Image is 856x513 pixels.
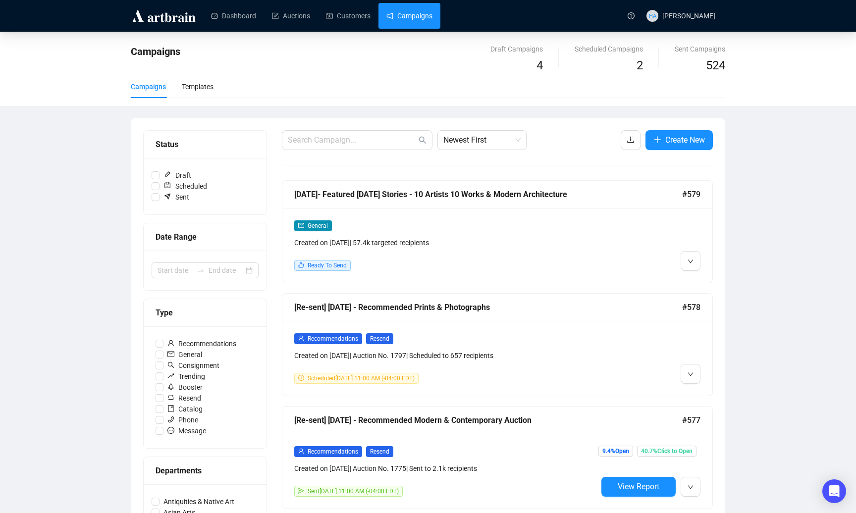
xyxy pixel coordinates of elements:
[490,44,543,54] div: Draft Campaigns
[197,266,205,274] span: to
[163,404,207,414] span: Catalog
[167,405,174,412] span: book
[163,371,209,382] span: Trending
[308,222,328,229] span: General
[167,351,174,358] span: mail
[167,340,174,347] span: user
[167,427,174,434] span: message
[308,262,347,269] span: Ready To Send
[688,484,694,490] span: down
[163,349,206,360] span: General
[665,134,705,146] span: Create New
[298,222,304,228] span: mail
[156,464,255,477] div: Departments
[167,394,174,401] span: retweet
[163,393,205,404] span: Resend
[158,265,193,276] input: Start date
[160,496,238,507] span: Antiquities & Native Art
[298,448,304,454] span: user
[282,293,713,396] a: [Re-sent] [DATE] - Recommended Prints & Photographs#578userRecommendationsResendCreated on [DATE]...
[675,44,725,54] div: Sent Campaigns
[366,446,393,457] span: Resend
[167,372,174,379] span: rise
[160,170,195,181] span: Draft
[298,335,304,341] span: user
[443,131,521,150] span: Newest First
[294,463,597,474] div: Created on [DATE] | Auction No. 1775 | Sent to 2.1k recipients
[294,414,682,426] div: [Re-sent] [DATE] - Recommended Modern & Contemporary Auction
[131,81,166,92] div: Campaigns
[637,446,696,457] span: 40.7% Click to Open
[163,360,223,371] span: Consignment
[308,448,358,455] span: Recommendations
[682,188,700,201] span: #579
[209,265,244,276] input: End date
[282,406,713,509] a: [Re-sent] [DATE] - Recommended Modern & Contemporary Auction#577userRecommendationsResendCreated ...
[298,375,304,381] span: clock-circle
[601,477,676,497] button: View Report
[653,136,661,144] span: plus
[298,262,304,268] span: like
[419,136,427,144] span: search
[163,425,210,436] span: Message
[662,12,715,20] span: [PERSON_NAME]
[163,382,207,393] span: Booster
[167,416,174,423] span: phone
[682,301,700,313] span: #578
[294,301,682,313] div: [Re-sent] [DATE] - Recommended Prints & Photographs
[298,488,304,494] span: send
[294,237,597,248] div: Created on [DATE] | 57.4k targeted recipients
[294,350,597,361] div: Created on [DATE] | Auction No. 1797 | Scheduled to 657 recipients
[706,58,725,72] span: 524
[536,58,543,72] span: 4
[386,3,432,29] a: Campaigns
[167,383,174,390] span: rocket
[326,3,371,29] a: Customers
[628,12,635,19] span: question-circle
[272,3,310,29] a: Auctions
[160,181,211,192] span: Scheduled
[366,333,393,344] span: Resend
[131,8,197,24] img: logo
[575,44,643,54] div: Scheduled Campaigns
[822,479,846,503] div: Open Intercom Messenger
[682,414,700,426] span: #577
[167,361,174,368] span: search
[688,258,694,264] span: down
[282,180,713,283] a: [DATE]- Featured [DATE] Stories - 10 Artists 10 Works & Modern Architecture#579mailGeneralCreated...
[308,335,358,342] span: Recommendations
[163,338,240,349] span: Recommendations
[163,414,202,425] span: Phone
[598,446,633,457] span: 9.4% Open
[627,136,635,144] span: download
[688,371,694,377] span: down
[618,482,659,491] span: View Report
[156,231,255,243] div: Date Range
[197,266,205,274] span: swap-right
[211,3,256,29] a: Dashboard
[182,81,214,92] div: Templates
[637,58,643,72] span: 2
[294,188,682,201] div: [DATE]- Featured [DATE] Stories - 10 Artists 10 Works & Modern Architecture
[288,134,417,146] input: Search Campaign...
[648,11,656,20] span: HA
[160,192,193,203] span: Sent
[308,375,415,382] span: Scheduled [DATE] 11:00 AM (-04:00 EDT)
[156,307,255,319] div: Type
[308,488,399,495] span: Sent [DATE] 11:00 AM (-04:00 EDT)
[645,130,713,150] button: Create New
[156,138,255,151] div: Status
[131,46,180,57] span: Campaigns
